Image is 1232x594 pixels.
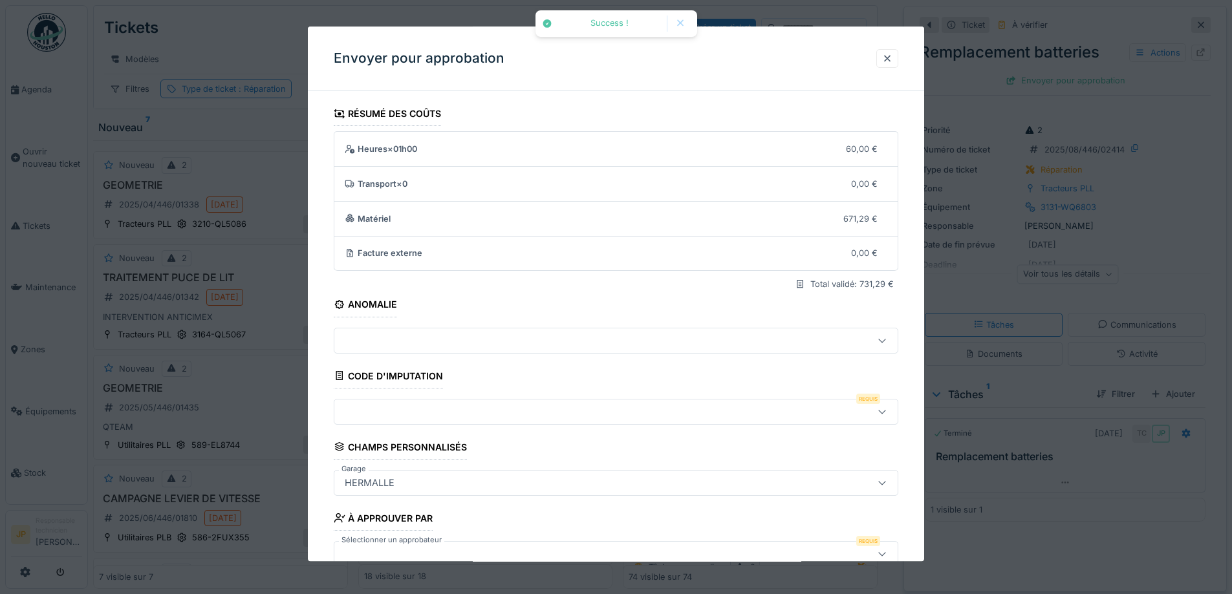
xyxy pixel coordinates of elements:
[339,463,369,474] label: Garage
[345,213,834,225] div: Matériel
[339,535,444,546] label: Sélectionner un approbateur
[340,476,400,490] div: HERMALLE
[851,178,878,190] div: 0,00 €
[334,509,433,531] div: À approuver par
[334,438,467,460] div: Champs personnalisés
[334,295,397,317] div: Anomalie
[851,248,878,260] div: 0,00 €
[345,178,841,190] div: Transport × 0
[345,248,841,260] div: Facture externe
[340,242,892,266] summary: Facture externe0,00 €
[334,104,441,126] div: Résumé des coûts
[334,50,504,67] h3: Envoyer pour approbation
[559,18,660,29] div: Success !
[846,143,878,155] div: 60,00 €
[843,213,878,225] div: 671,29 €
[340,207,892,231] summary: Matériel671,29 €
[340,137,892,161] summary: Heures×01h0060,00 €
[810,279,894,291] div: Total validé: 731,29 €
[334,366,443,388] div: Code d'imputation
[856,394,880,404] div: Requis
[856,536,880,546] div: Requis
[345,143,836,155] div: Heures × 01h00
[340,172,892,196] summary: Transport×00,00 €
